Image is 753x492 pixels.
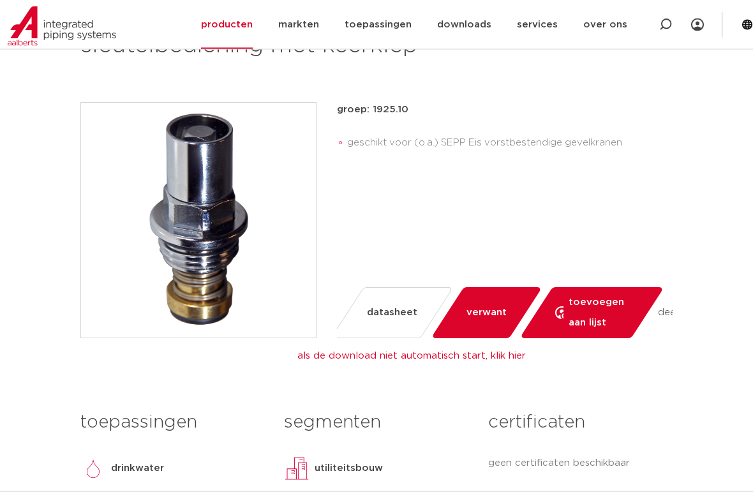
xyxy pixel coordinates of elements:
span: datasheet [367,303,417,324]
li: geschikt voor (o.a.) SEPP Eis vorstbestendige gevelkranen [347,133,673,154]
p: groep: 1925.10 [337,103,673,118]
span: verwant [466,303,507,324]
img: utiliteitsbouw [284,456,309,482]
p: geen certificaten beschikbaar [488,456,673,472]
a: datasheet [331,288,454,339]
p: drinkwater [111,461,164,477]
a: als de download niet automatisch start, klik hier [297,352,526,361]
img: Product Image for SEPP Germany bovendeel sleutelbediening met keerklep [81,103,316,338]
a: verwant [431,288,542,339]
h3: toepassingen [80,410,265,436]
p: utiliteitsbouw [315,461,383,477]
h3: certificaten [488,410,673,436]
img: drinkwater [80,456,106,482]
span: deel: [658,306,680,321]
span: toevoegen aan lijst [569,293,629,334]
h3: segmenten [284,410,468,436]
